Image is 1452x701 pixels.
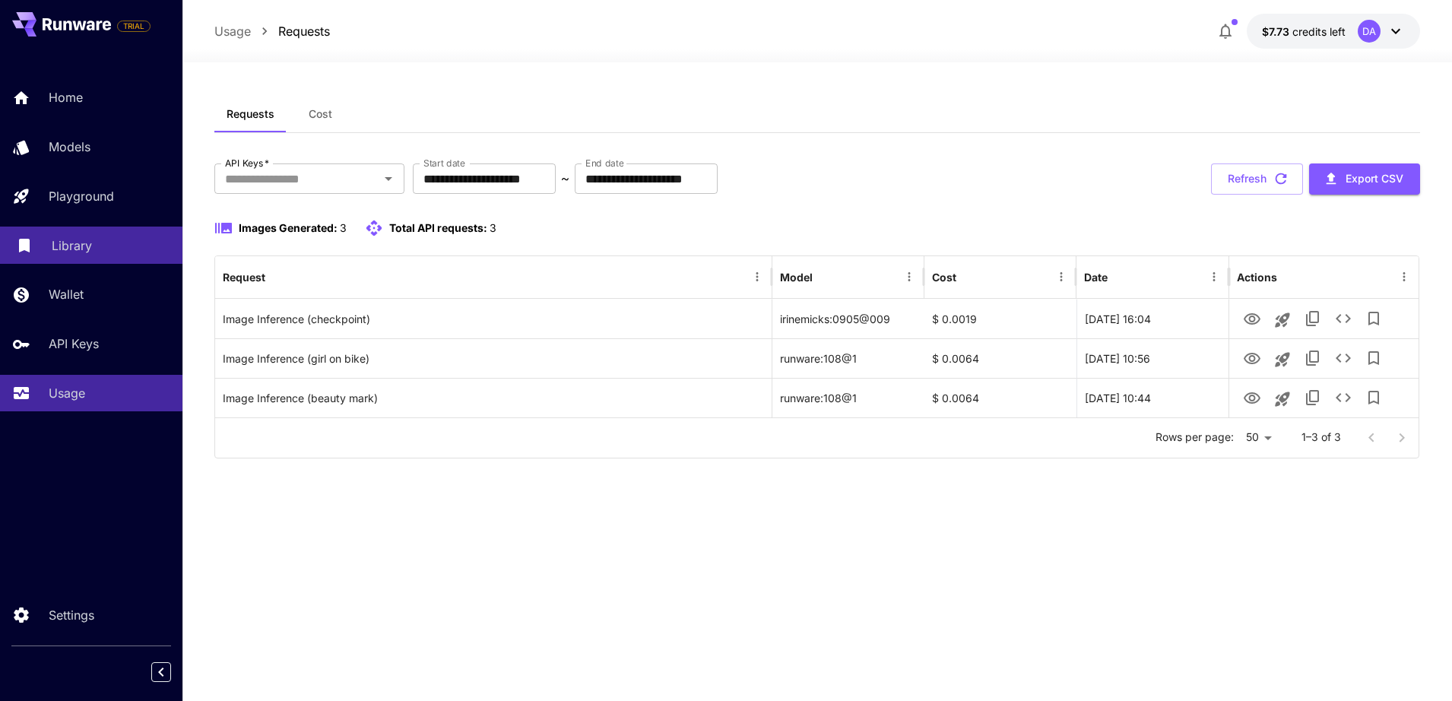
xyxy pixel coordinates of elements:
[49,384,85,402] p: Usage
[1298,382,1328,413] button: Copy TaskUUID
[223,300,764,338] div: Click to copy prompt
[1156,430,1234,445] p: Rows per page:
[214,22,330,40] nav: breadcrumb
[1211,163,1303,195] button: Refresh
[1076,299,1228,338] div: 27 Aug, 2025 16:04
[1051,266,1072,287] button: Menu
[239,221,338,234] span: Images Generated:
[924,378,1076,417] div: $ 0.0064
[1292,25,1346,38] span: credits left
[1109,266,1130,287] button: Sort
[585,157,623,170] label: End date
[924,338,1076,378] div: $ 0.0064
[225,157,269,170] label: API Keys
[1267,384,1298,414] button: Launch in playground
[223,339,764,378] div: Click to copy prompt
[49,187,114,205] p: Playground
[389,221,487,234] span: Total API requests:
[561,170,569,188] p: ~
[278,22,330,40] a: Requests
[49,606,94,624] p: Settings
[1328,343,1358,373] button: See details
[309,107,332,121] span: Cost
[1267,344,1298,375] button: Launch in playground
[1262,24,1346,40] div: $7.73028
[772,378,924,417] div: runware:108@1
[1298,343,1328,373] button: Copy TaskUUID
[151,662,171,682] button: Collapse sidebar
[1237,342,1267,373] button: View Image
[214,22,251,40] a: Usage
[223,379,764,417] div: Click to copy prompt
[117,17,151,35] span: Add your payment card to enable full platform functionality.
[49,285,84,303] p: Wallet
[780,271,813,284] div: Model
[49,88,83,106] p: Home
[423,157,465,170] label: Start date
[1076,378,1228,417] div: 26 Aug, 2025 10:44
[1237,271,1277,284] div: Actions
[1309,163,1420,195] button: Export CSV
[118,21,150,32] span: TRIAL
[490,221,496,234] span: 3
[899,266,920,287] button: Menu
[49,138,90,156] p: Models
[52,236,92,255] p: Library
[1298,303,1328,334] button: Copy TaskUUID
[1328,303,1358,334] button: See details
[1358,343,1389,373] button: Add to library
[49,335,99,353] p: API Keys
[267,266,288,287] button: Sort
[772,299,924,338] div: irinemicks:0905@009
[1237,382,1267,413] button: View Image
[340,221,347,234] span: 3
[1262,25,1292,38] span: $7.73
[1237,303,1267,334] button: View Image
[1076,338,1228,378] div: 26 Aug, 2025 10:56
[924,299,1076,338] div: $ 0.0019
[1301,430,1341,445] p: 1–3 of 3
[1247,14,1420,49] button: $7.73028DA
[1240,427,1277,449] div: 50
[163,658,182,686] div: Collapse sidebar
[772,338,924,378] div: runware:108@1
[932,271,956,284] div: Cost
[1084,271,1108,284] div: Date
[1358,303,1389,334] button: Add to library
[227,107,274,121] span: Requests
[223,271,265,284] div: Request
[958,266,979,287] button: Sort
[1358,20,1381,43] div: DA
[1358,382,1389,413] button: Add to library
[1203,266,1225,287] button: Menu
[1328,382,1358,413] button: See details
[378,168,399,189] button: Open
[747,266,768,287] button: Menu
[1267,305,1298,335] button: Launch in playground
[1393,266,1415,287] button: Menu
[814,266,835,287] button: Sort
